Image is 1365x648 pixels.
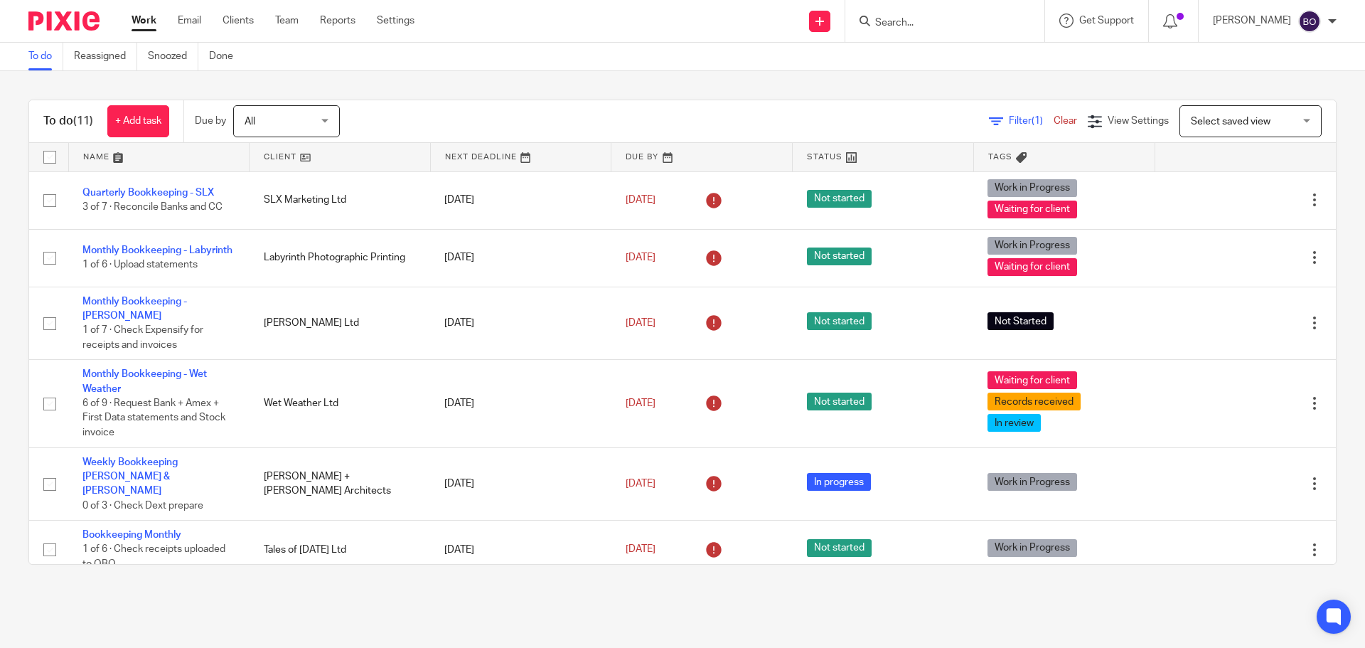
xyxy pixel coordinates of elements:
a: Monthly Bookkeeping - Labyrinth [82,245,232,255]
td: [DATE] [430,360,611,447]
span: Not started [807,248,872,265]
p: Due by [195,114,226,128]
span: Waiting for client [987,371,1077,389]
span: Not started [807,393,872,410]
a: Bookkeeping Monthly [82,530,181,540]
td: [PERSON_NAME] + [PERSON_NAME] Architects [250,447,431,521]
span: Filter [1009,116,1054,126]
td: [DATE] [430,287,611,360]
td: [DATE] [430,521,611,579]
a: To do [28,43,63,70]
span: Waiting for client [987,201,1077,218]
a: Reassigned [74,43,137,70]
span: 3 of 7 · Reconcile Banks and CC [82,203,223,213]
span: [DATE] [626,195,655,205]
input: Search [874,17,1002,30]
a: Clients [223,14,254,28]
span: (1) [1032,116,1043,126]
a: Quarterly Bookkeeping - SLX [82,188,214,198]
span: [DATE] [626,253,655,262]
td: [DATE] [430,229,611,287]
span: [DATE] [626,479,655,489]
span: Select saved view [1191,117,1270,127]
span: In progress [807,473,871,491]
span: 1 of 6 · Upload statements [82,260,198,270]
img: svg%3E [1298,10,1321,33]
a: Email [178,14,201,28]
h1: To do [43,114,93,129]
td: Tales of [DATE] Ltd [250,521,431,579]
span: Work in Progress [987,179,1077,197]
td: Wet Weather Ltd [250,360,431,447]
td: [DATE] [430,447,611,521]
a: Work [132,14,156,28]
span: Work in Progress [987,539,1077,557]
span: Not started [807,312,872,330]
span: 1 of 7 · Check Expensify for receipts and invoices [82,325,203,350]
a: Team [275,14,299,28]
td: Labyrinth Photographic Printing [250,229,431,287]
span: Tags [988,153,1012,161]
span: Get Support [1079,16,1134,26]
td: [PERSON_NAME] Ltd [250,287,431,360]
a: Reports [320,14,355,28]
span: (11) [73,115,93,127]
span: View Settings [1108,116,1169,126]
span: [DATE] [626,398,655,408]
span: 1 of 6 · Check receipts uploaded to QBO [82,545,225,570]
td: [DATE] [430,171,611,229]
span: Work in Progress [987,473,1077,491]
span: 0 of 3 · Check Dext prepare [82,501,203,511]
a: Settings [377,14,414,28]
span: All [245,117,255,127]
a: Weekly Bookkeeping [PERSON_NAME] & [PERSON_NAME] [82,457,178,496]
img: Pixie [28,11,100,31]
span: Not started [807,190,872,208]
span: Waiting for client [987,258,1077,276]
span: Work in Progress [987,237,1077,255]
td: SLX Marketing Ltd [250,171,431,229]
a: Done [209,43,244,70]
p: [PERSON_NAME] [1213,14,1291,28]
span: Not Started [987,312,1054,330]
span: Records received [987,393,1081,410]
span: [DATE] [626,545,655,555]
a: Monthly Bookkeeping - [PERSON_NAME] [82,297,187,321]
span: In review [987,414,1041,432]
span: 6 of 9 · Request Bank + Amex + First Data statements and Stock invoice [82,398,225,437]
a: Snoozed [148,43,198,70]
a: Monthly Bookkeeping - Wet Weather [82,369,207,393]
span: [DATE] [626,318,655,328]
a: Clear [1054,116,1077,126]
span: Not started [807,539,872,557]
a: + Add task [107,105,169,137]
